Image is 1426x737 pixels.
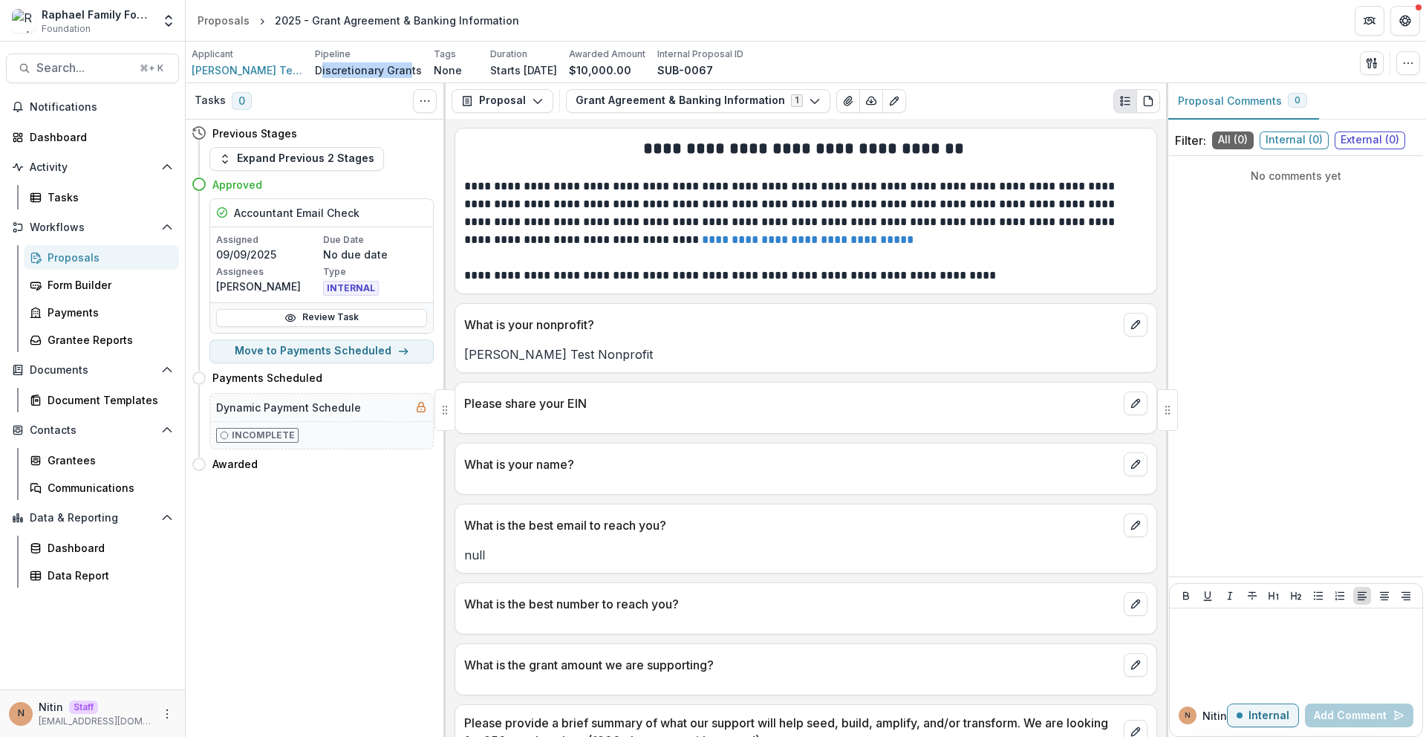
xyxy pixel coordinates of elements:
div: Nitin [18,709,25,718]
a: Form Builder [24,273,179,297]
h4: Awarded [212,456,258,472]
div: 2025 - Grant Agreement & Banking Information [275,13,519,28]
button: Italicize [1221,587,1239,605]
p: [PERSON_NAME] [216,279,320,294]
div: Communications [48,480,167,496]
h4: Payments Scheduled [212,370,322,386]
p: Pipeline [315,48,351,61]
a: Proposals [24,245,179,270]
p: Nitin [1202,708,1227,724]
div: Nitin [1185,712,1191,719]
button: Toggle View Cancelled Tasks [413,89,437,113]
button: Open Documents [6,358,179,382]
span: Internal ( 0 ) [1260,132,1329,149]
h3: Tasks [195,94,226,107]
p: What is the grant amount we are supporting? [464,656,1118,674]
span: Documents [30,364,155,377]
span: Contacts [30,424,155,437]
a: [PERSON_NAME] Test Nonprofit [192,62,303,78]
span: Notifications [30,101,173,114]
div: Proposals [198,13,250,28]
p: Please share your EIN [464,395,1118,412]
a: Payments [24,300,179,325]
p: Filter: [1175,132,1206,149]
h4: Previous Stages [212,126,297,141]
button: More [158,705,176,723]
p: Tags [434,48,456,61]
button: Partners [1355,6,1384,36]
button: edit [1124,452,1147,476]
div: ⌘ + K [137,60,166,77]
div: Payments [48,305,167,320]
button: Open Workflows [6,215,179,239]
a: Grantees [24,448,179,473]
p: Due Date [323,233,427,247]
nav: breadcrumb [192,10,525,31]
div: Grantee Reports [48,332,167,348]
button: Open Data & Reporting [6,506,179,530]
p: Duration [490,48,527,61]
span: All ( 0 ) [1212,132,1254,149]
button: edit [1124,513,1147,537]
p: [PERSON_NAME] Test Nonprofit [464,345,1147,363]
button: Open entity switcher [158,6,179,36]
p: No comments yet [1175,168,1417,184]
a: Data Report [24,563,179,588]
button: Bold [1177,587,1195,605]
p: Assignees [216,265,320,279]
button: Align Left [1353,587,1371,605]
button: Move to Payments Scheduled [209,340,434,363]
span: 0 [232,92,252,110]
span: INTERNAL [323,281,379,296]
button: Strike [1243,587,1261,605]
button: edit [1124,392,1147,415]
p: Starts [DATE] [490,62,557,78]
a: Review Task [216,309,427,327]
p: SUB-0067 [657,62,713,78]
p: [EMAIL_ADDRESS][DOMAIN_NAME] [39,715,152,728]
img: Raphael Family Foundation [12,9,36,33]
p: Staff [69,701,98,714]
a: Grantee Reports [24,328,179,352]
div: Dashboard [30,129,167,145]
button: Align Center [1375,587,1393,605]
p: Incomplete [232,429,295,442]
a: Document Templates [24,388,179,412]
button: edit [1124,313,1147,337]
p: No due date [323,247,427,262]
p: Nitin [39,699,63,715]
p: 09/09/2025 [216,247,320,262]
h5: Dynamic Payment Schedule [216,400,361,415]
span: External ( 0 ) [1335,132,1405,149]
button: Plaintext view [1113,89,1137,113]
p: null [464,546,1147,564]
button: Search... [6,53,179,83]
button: View Attached Files [836,89,860,113]
a: Dashboard [24,536,179,560]
span: Foundation [42,22,91,36]
button: Edit as form [882,89,906,113]
a: Tasks [24,185,179,210]
p: $10,000.00 [569,62,631,78]
button: Notifications [6,95,179,119]
div: Form Builder [48,277,167,293]
button: Bullet List [1309,587,1327,605]
p: What is your nonprofit? [464,316,1118,334]
h5: Accountant Email Check [234,205,359,221]
button: edit [1124,653,1147,677]
button: Grant Agreement & Banking Information1 [566,89,830,113]
button: Proposal Comments [1166,83,1319,120]
button: Expand Previous 2 Stages [209,147,384,171]
button: Align Right [1397,587,1415,605]
p: Internal Proposal ID [657,48,743,61]
span: Data & Reporting [30,512,155,525]
div: Dashboard [48,540,167,556]
button: Add Comment [1305,704,1413,727]
button: Ordered List [1331,587,1349,605]
p: What is the best email to reach you? [464,516,1118,534]
div: Tasks [48,189,167,205]
button: PDF view [1136,89,1160,113]
span: Activity [30,161,155,174]
p: What is the best number to reach you? [464,595,1118,613]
